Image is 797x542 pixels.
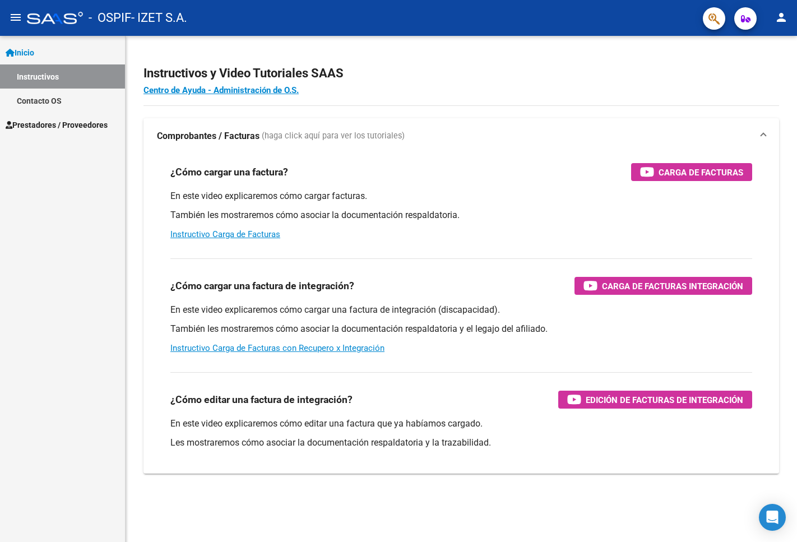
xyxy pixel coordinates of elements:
[170,190,752,202] p: En este video explicaremos cómo cargar facturas.
[759,504,786,531] div: Open Intercom Messenger
[170,278,354,294] h3: ¿Cómo cargar una factura de integración?
[143,154,779,474] div: Comprobantes / Facturas (haga click aquí para ver los tutoriales)
[574,277,752,295] button: Carga de Facturas Integración
[631,163,752,181] button: Carga de Facturas
[170,164,288,180] h3: ¿Cómo cargar una factura?
[170,418,752,430] p: En este video explicaremos cómo editar una factura que ya habíamos cargado.
[170,304,752,316] p: En este video explicaremos cómo cargar una factura de integración (discapacidad).
[775,11,788,24] mat-icon: person
[9,11,22,24] mat-icon: menu
[157,130,260,142] strong: Comprobantes / Facturas
[143,118,779,154] mat-expansion-panel-header: Comprobantes / Facturas (haga click aquí para ver los tutoriales)
[6,47,34,59] span: Inicio
[6,119,108,131] span: Prestadores / Proveedores
[143,85,299,95] a: Centro de Ayuda - Administración de O.S.
[659,165,743,179] span: Carga de Facturas
[602,279,743,293] span: Carga de Facturas Integración
[558,391,752,409] button: Edición de Facturas de integración
[170,343,384,353] a: Instructivo Carga de Facturas con Recupero x Integración
[170,323,752,335] p: También les mostraremos cómo asociar la documentación respaldatoria y el legajo del afiliado.
[170,209,752,221] p: También les mostraremos cómo asociar la documentación respaldatoria.
[131,6,187,30] span: - IZET S.A.
[170,229,280,239] a: Instructivo Carga de Facturas
[262,130,405,142] span: (haga click aquí para ver los tutoriales)
[143,63,779,84] h2: Instructivos y Video Tutoriales SAAS
[170,392,353,407] h3: ¿Cómo editar una factura de integración?
[89,6,131,30] span: - OSPIF
[170,437,752,449] p: Les mostraremos cómo asociar la documentación respaldatoria y la trazabilidad.
[586,393,743,407] span: Edición de Facturas de integración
